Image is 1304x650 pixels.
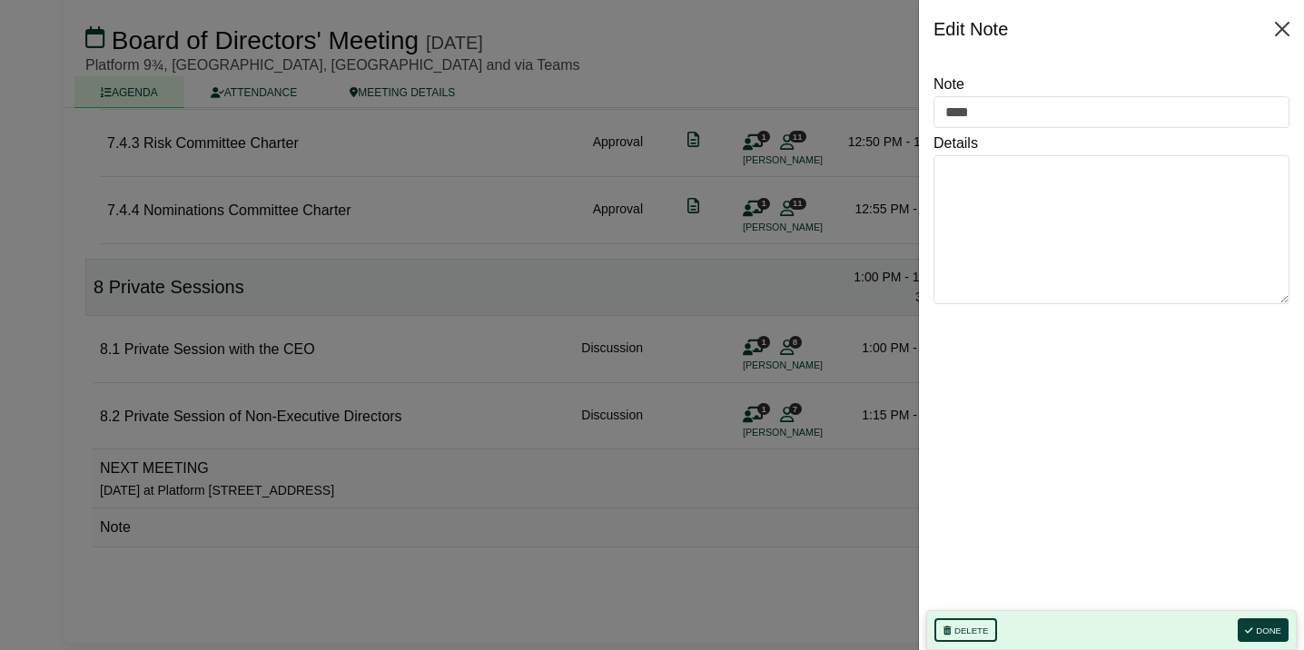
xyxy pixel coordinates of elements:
button: Close [1268,15,1297,44]
label: Details [934,132,978,155]
button: Done [1238,618,1289,642]
div: Edit Note [934,15,1008,44]
button: Delete [934,618,997,642]
label: Note [934,73,964,96]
